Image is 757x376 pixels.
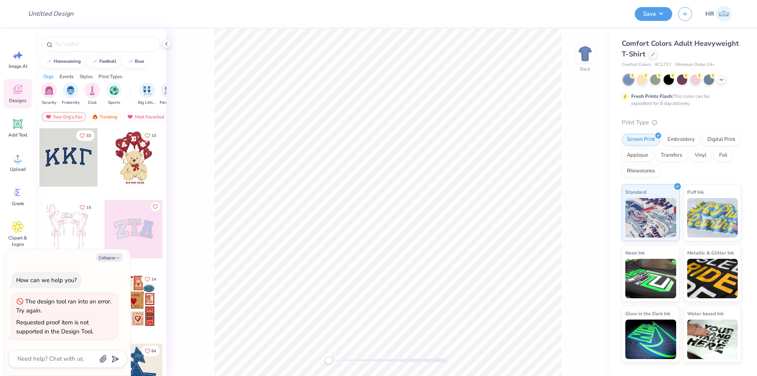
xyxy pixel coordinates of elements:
div: Events [60,73,74,80]
input: Untitled Design [22,6,80,22]
button: Save [635,7,672,21]
button: Like [151,202,160,211]
button: football [87,56,120,67]
span: 10 [151,134,156,138]
span: 84 [151,349,156,353]
span: Sports [108,100,120,106]
div: Requested proof item is not supported in the Design Tool. [16,318,93,335]
strong: Fresh Prints Flash: [631,93,673,99]
img: Big Little Reveal Image [143,86,151,95]
img: Parent's Weekend Image [164,86,173,95]
div: bear [135,59,144,64]
div: How can we help you? [16,276,77,284]
span: Comfort Colors Adult Heavyweight T-Shirt [622,39,739,59]
div: Applique [622,150,653,161]
span: Clipart & logos [5,235,31,247]
img: Metallic & Glitter Ink [687,259,738,298]
img: Neon Ink [625,259,676,298]
span: Designs [9,97,26,104]
div: Most Favorited [123,112,168,122]
span: Upload [10,166,26,172]
img: Back [577,46,593,62]
img: trend_line.gif [91,59,98,64]
div: Print Types [99,73,122,80]
div: Print Type [622,118,741,127]
div: football [99,59,116,64]
button: filter button [41,82,57,106]
button: Like [141,274,160,284]
span: Standard [625,188,646,196]
img: Glow in the Dark Ink [625,320,676,359]
img: Hazel Del Rosario [716,6,732,22]
div: Rhinestones [622,165,660,177]
div: The design tool ran into an error. Try again. [16,297,111,314]
div: Trending [88,112,121,122]
img: Sports Image [110,86,119,95]
img: Standard [625,198,676,238]
span: Glow in the Dark Ink [625,309,670,318]
div: Vinyl [690,150,712,161]
span: Water based Ink [687,309,723,318]
div: filter for Fraternity [62,82,80,106]
img: Water based Ink [687,320,738,359]
button: homecoming [41,56,84,67]
span: 14 [151,277,156,281]
div: Screen Print [622,134,660,146]
button: filter button [62,82,80,106]
span: Parent's Weekend [160,100,178,106]
button: filter button [84,82,100,106]
div: Orgs [43,73,54,80]
button: Like [76,130,95,141]
span: Sorority [42,100,56,106]
div: This color can be expedited for 5 day delivery. [631,93,728,107]
img: most_fav.gif [127,114,133,120]
span: Comfort Colors [622,62,651,68]
div: Accessibility label [325,356,333,364]
span: 15 [86,206,91,210]
button: filter button [160,82,178,106]
span: Puff Ink [687,188,704,196]
span: Fraternity [62,100,80,106]
div: Your Org's Fav [42,112,86,122]
div: Back [580,65,590,73]
div: filter for Big Little Reveal [138,82,156,106]
a: HR [702,6,735,22]
span: Greek [12,200,24,207]
span: HR [705,9,714,19]
div: Transfers [656,150,687,161]
img: Club Image [88,86,97,95]
span: Add Text [8,132,27,138]
input: Try "Alpha" [54,40,155,48]
img: Puff Ink [687,198,738,238]
button: filter button [106,82,122,106]
span: Image AI [9,63,27,69]
button: Like [141,346,160,356]
img: Sorority Image [45,86,54,95]
div: Digital Print [702,134,740,146]
div: Embroidery [662,134,700,146]
span: 33 [86,134,91,138]
div: Foil [714,150,733,161]
span: Minimum Order: 24 + [675,62,715,68]
span: Metallic & Glitter Ink [687,249,734,257]
div: filter for Parent's Weekend [160,82,178,106]
div: filter for Sports [106,82,122,106]
img: most_fav.gif [45,114,52,120]
button: filter button [138,82,156,106]
img: trending.gif [92,114,98,120]
div: filter for Club [84,82,100,106]
div: Styles [80,73,93,80]
button: Like [141,130,160,141]
span: Neon Ink [625,249,645,257]
span: Club [88,100,97,106]
div: filter for Sorority [41,82,57,106]
div: homecoming [54,59,81,64]
img: Fraternity Image [66,86,75,95]
button: bear [123,56,148,67]
span: Big Little Reveal [138,100,156,106]
span: # C1717 [655,62,671,68]
img: trend_line.gif [46,59,52,64]
img: trend_line.gif [127,59,133,64]
button: Like [76,202,95,213]
button: Collapse [96,253,123,262]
